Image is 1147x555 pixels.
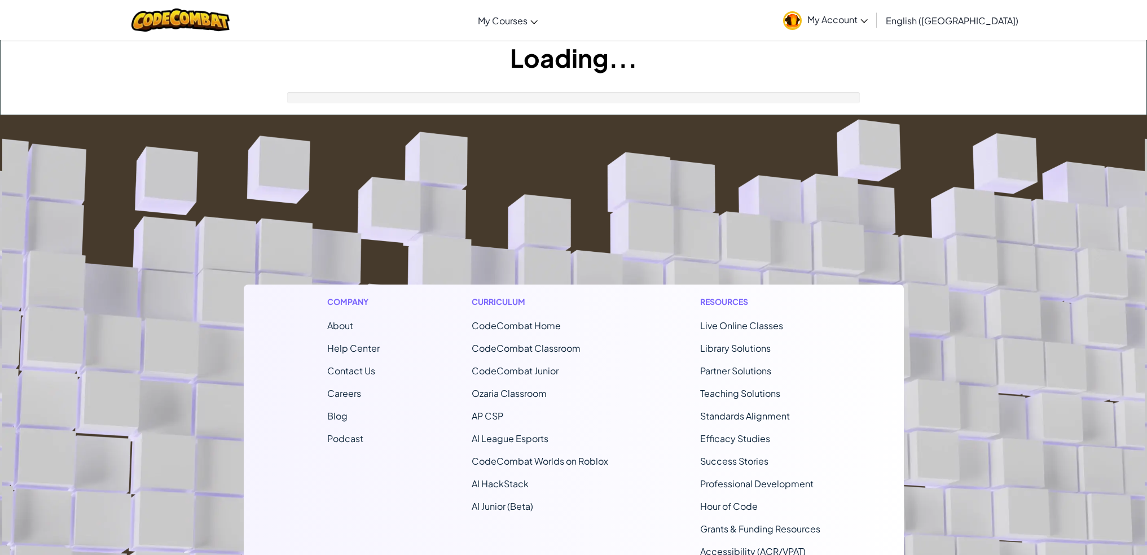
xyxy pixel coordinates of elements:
[700,410,790,422] a: Standards Alignment
[327,410,348,422] a: Blog
[472,342,581,354] a: CodeCombat Classroom
[472,387,547,399] a: Ozaria Classroom
[700,387,780,399] a: Teaching Solutions
[700,455,768,467] a: Success Stories
[327,365,375,377] span: Contact Us
[472,432,548,444] a: AI League Esports
[700,320,783,331] a: Live Online Classes
[700,342,771,354] a: Library Solutions
[700,296,820,308] h1: Resources
[478,15,528,27] span: My Courses
[700,432,770,444] a: Efficacy Studies
[777,2,873,38] a: My Account
[472,500,533,512] a: AI Junior (Beta)
[807,14,868,25] span: My Account
[472,455,608,467] a: CodeCombat Worlds on Roblox
[327,342,380,354] a: Help Center
[1,40,1146,75] h1: Loading...
[472,296,608,308] h1: Curriculum
[327,387,361,399] a: Careers
[131,8,230,32] img: CodeCombat logo
[472,320,561,331] span: CodeCombat Home
[700,365,771,377] a: Partner Solutions
[472,410,503,422] a: AP CSP
[700,478,814,490] a: Professional Development
[700,523,820,535] a: Grants & Funding Resources
[327,432,363,444] a: Podcast
[700,500,758,512] a: Hour of Code
[472,365,559,377] a: CodeCombat Junior
[472,5,543,36] a: My Courses
[327,320,353,331] a: About
[472,478,529,490] a: AI HackStack
[880,5,1024,36] a: English ([GEOGRAPHIC_DATA])
[886,15,1018,27] span: English ([GEOGRAPHIC_DATA])
[783,11,802,30] img: avatar
[327,296,380,308] h1: Company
